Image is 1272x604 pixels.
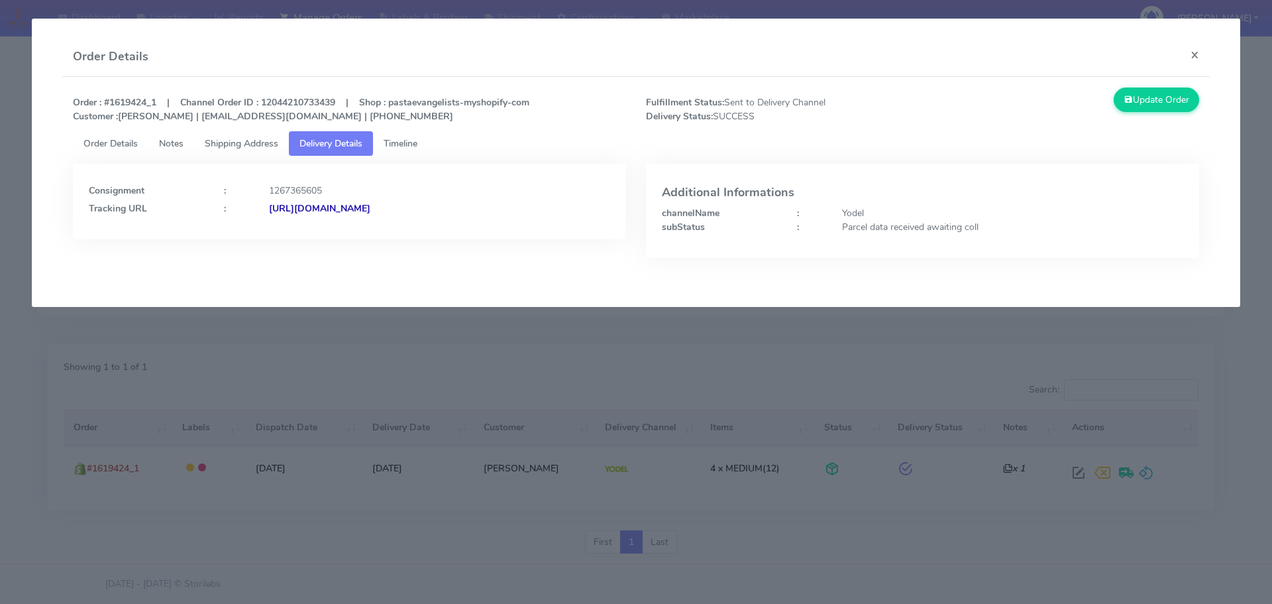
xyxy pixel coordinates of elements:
div: 1267365605 [259,184,620,198]
span: Delivery Details [299,137,362,150]
strong: : [224,184,226,197]
span: Order Details [83,137,138,150]
strong: : [224,202,226,215]
strong: Consignment [89,184,144,197]
strong: subStatus [662,221,705,233]
strong: Fulfillment Status: [646,96,724,109]
strong: : [797,207,799,219]
ul: Tabs [73,131,1200,156]
h4: Order Details [73,48,148,66]
span: Sent to Delivery Channel SUCCESS [636,95,923,123]
button: Update Order [1114,88,1200,112]
button: Close [1180,37,1210,72]
strong: Tracking URL [89,202,147,215]
span: Shipping Address [205,137,278,150]
h4: Additional Informations [662,186,1183,200]
strong: Order : #1619424_1 | Channel Order ID : 12044210733439 | Shop : pastaevangelists-myshopify-com [P... [73,96,529,123]
div: Yodel [832,206,1193,220]
strong: channelName [662,207,719,219]
div: Parcel data received awaiting coll [832,220,1193,234]
strong: : [797,221,799,233]
span: Notes [159,137,184,150]
span: Timeline [384,137,417,150]
strong: Delivery Status: [646,110,713,123]
strong: [URL][DOMAIN_NAME] [269,202,370,215]
strong: Customer : [73,110,118,123]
